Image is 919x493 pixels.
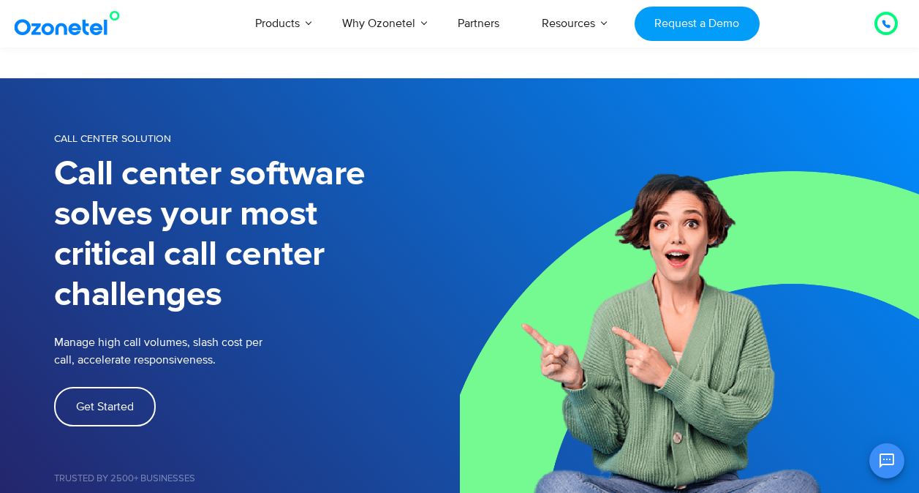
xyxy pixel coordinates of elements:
[54,132,171,145] span: Call Center Solution
[635,7,760,41] a: Request a Demo
[54,154,460,315] h1: Call center software solves your most critical call center challenges
[54,334,347,369] p: Manage high call volumes, slash cost per call, accelerate responsiveness.
[76,401,134,413] span: Get Started
[869,443,904,478] button: Open chat
[54,474,460,483] h5: Trusted by 2500+ Businesses
[54,387,156,426] a: Get Started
